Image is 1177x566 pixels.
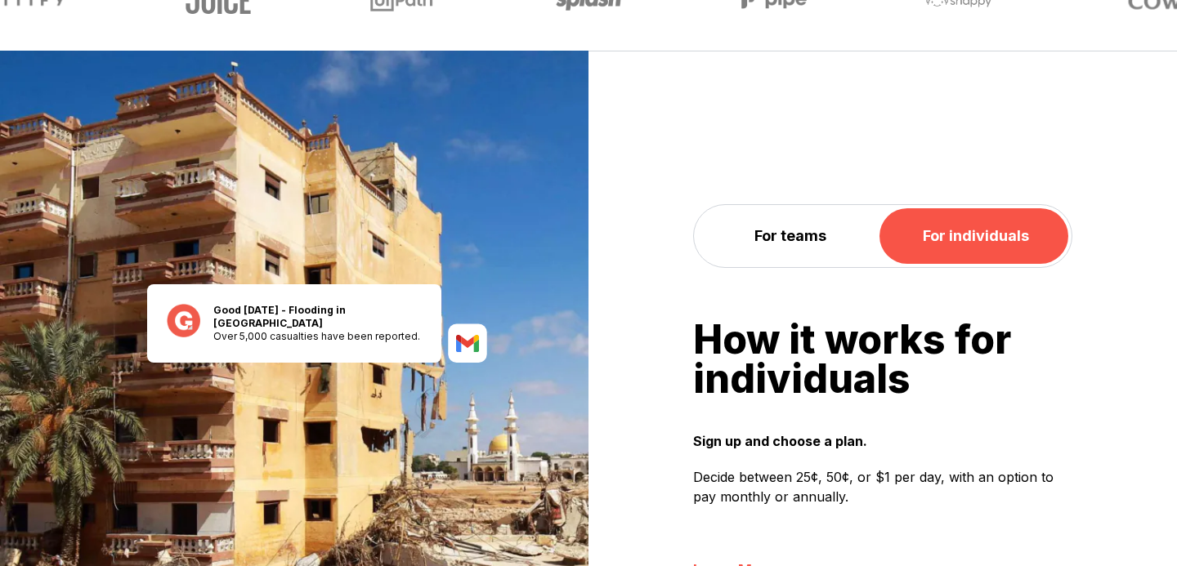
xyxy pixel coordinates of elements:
[693,320,1072,399] h3: How it works for individuals
[213,330,422,343] p: Over 5,000 casualties have been reported.
[693,467,1072,526] p: Decide between 25¢, 50¢, or $1 per day, with an option to pay monthly or annually.
[697,208,883,264] button: For teams
[693,431,1072,451] strong: Sign up and choose a plan.
[213,304,346,329] strong: Good [DATE] - Flooding in [GEOGRAPHIC_DATA]
[883,208,1068,264] button: For individuals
